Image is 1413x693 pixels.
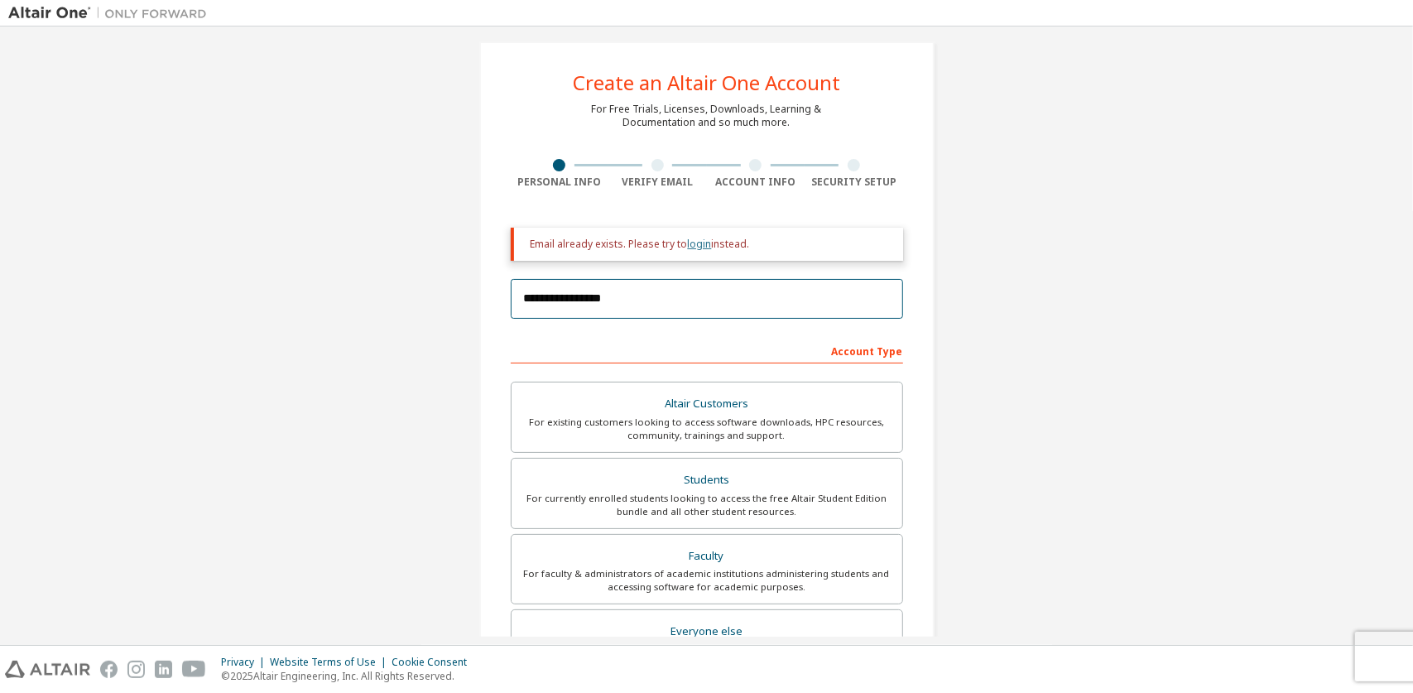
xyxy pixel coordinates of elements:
div: Students [521,469,892,492]
img: youtube.svg [182,661,206,678]
div: Security Setup [805,176,903,189]
img: facebook.svg [100,661,118,678]
a: login [688,237,712,251]
div: For existing customers looking to access software downloads, HPC resources, community, trainings ... [521,416,892,442]
div: Altair Customers [521,392,892,416]
div: Personal Info [511,176,609,189]
div: Verify Email [608,176,707,189]
img: instagram.svg [127,661,145,678]
div: Create an Altair One Account [573,73,840,93]
div: Privacy [221,656,270,669]
div: Website Terms of Use [270,656,392,669]
div: Account Info [707,176,805,189]
div: For Free Trials, Licenses, Downloads, Learning & Documentation and so much more. [592,103,822,129]
div: Email already exists. Please try to instead. [531,238,890,251]
div: For faculty & administrators of academic institutions administering students and accessing softwa... [521,567,892,594]
img: linkedin.svg [155,661,172,678]
div: For currently enrolled students looking to access the free Altair Student Edition bundle and all ... [521,492,892,518]
div: Cookie Consent [392,656,477,669]
div: Account Type [511,337,903,363]
div: Faculty [521,545,892,568]
p: © 2025 Altair Engineering, Inc. All Rights Reserved. [221,669,477,683]
img: Altair One [8,5,215,22]
img: altair_logo.svg [5,661,90,678]
div: Everyone else [521,620,892,643]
